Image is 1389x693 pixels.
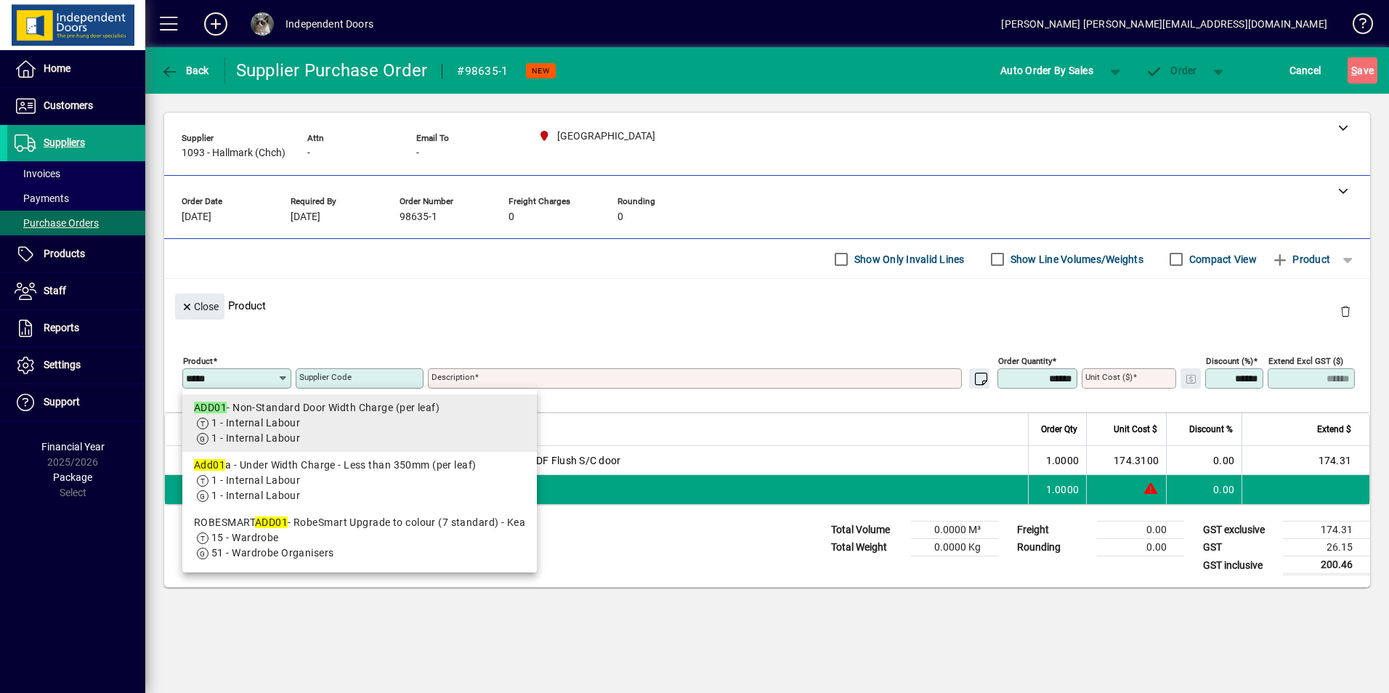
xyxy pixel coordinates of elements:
span: 0 [509,211,514,223]
app-page-header-button: Delete [1328,304,1363,317]
mat-label: Unit Cost ($) [1085,372,1133,382]
span: 0 [617,211,623,223]
span: 98635-1 [400,211,437,223]
a: Payments [7,186,145,211]
button: Auto Order By Sales [993,57,1101,84]
span: [DATE] [291,211,320,223]
span: 1 - Internal Labour [211,417,300,429]
div: - Non-Standard Door Width Charge (per leaf) [194,400,525,416]
td: Rounding [1010,539,1097,556]
span: S [1351,65,1357,76]
span: 1 - Internal Labour [211,490,300,501]
div: #98635-1 [457,60,508,83]
button: Order [1138,57,1204,84]
td: 0.00 [1166,446,1242,475]
span: Extend $ [1317,421,1351,437]
span: 1093 - Hallmark (Chch) [182,147,286,159]
span: 1 - Internal Labour [211,432,300,444]
div: Independent Doors [286,12,373,36]
td: 0.00 [1097,539,1184,556]
span: Unit Cost $ [1114,421,1157,437]
td: GST exclusive [1196,522,1283,539]
td: 26.15 [1283,539,1370,556]
label: Show Only Invalid Lines [851,252,965,267]
span: Support [44,396,80,408]
label: Compact View [1186,252,1257,267]
td: 174.31 [1242,446,1369,475]
mat-label: Extend excl GST ($) [1268,356,1343,366]
span: 1 - Internal Labour [211,474,300,486]
a: Reports [7,310,145,346]
a: Invoices [7,161,145,186]
td: 0.0000 M³ [911,522,998,539]
span: Order [1146,65,1197,76]
div: a - Under Width Charge - Less than 350mm (per leaf) [194,458,525,473]
button: Close [175,293,224,320]
span: Suppliers [44,137,85,148]
span: [DATE] [182,211,211,223]
a: Purchase Orders [7,211,145,235]
span: Cancel [1289,59,1321,82]
td: 0.00 [1097,522,1184,539]
span: - [307,147,310,159]
span: Staff [44,285,66,296]
mat-label: Product [183,356,213,366]
span: Close [181,295,219,319]
button: Delete [1328,293,1363,328]
span: Back [161,65,209,76]
em: Add01 [194,459,225,471]
button: Back [157,57,213,84]
td: GST [1196,539,1283,556]
a: Settings [7,347,145,384]
span: 51 - Wardrobe Organisers [211,547,334,559]
span: Products [44,248,85,259]
span: NEW [532,66,550,76]
td: Total Weight [824,539,911,556]
a: Knowledge Base [1342,3,1371,50]
td: 0.0000 Kg [911,539,998,556]
em: ADD01 [194,402,227,413]
div: ROBESMART - RobeSmart Upgrade to colour (7 standard) - Kea [194,515,525,530]
a: Staff [7,273,145,309]
span: Reports [44,322,79,333]
button: Save [1348,57,1377,84]
label: Show Line Volumes/Weights [1008,252,1143,267]
app-page-header-button: Close [171,299,228,312]
mat-label: Discount (%) [1206,356,1253,366]
span: 15 - Wardrobe [211,532,279,543]
a: Customers [7,88,145,124]
div: Product [164,279,1370,332]
div: Supplier Purchase Order [236,59,428,82]
em: ADD01 [255,516,288,528]
app-page-header-button: Back [145,57,225,84]
td: Total Volume [824,522,911,539]
a: Products [7,236,145,272]
mat-option: ROBESMARTADD01 - RobeSmart Upgrade to colour (7 standard) - Kea [182,509,537,567]
span: Payments [15,192,69,204]
span: Discount % [1189,421,1233,437]
td: 200.46 [1283,556,1370,575]
a: Home [7,51,145,87]
td: GST inclusive [1196,556,1283,575]
td: 174.31 [1283,522,1370,539]
span: Auto Order By Sales [1000,59,1093,82]
mat-option: ADD01 - Non-Standard Door Width Charge (per leaf) [182,394,537,452]
span: Package [53,471,92,483]
button: Add [193,11,239,37]
span: - [416,147,419,159]
button: Cancel [1286,57,1325,84]
span: Financial Year [41,441,105,453]
div: [PERSON_NAME] [PERSON_NAME][EMAIL_ADDRESS][DOMAIN_NAME] [1001,12,1327,36]
span: Customers [44,100,93,111]
span: ave [1351,59,1374,82]
td: 174.3100 [1086,446,1166,475]
span: Purchase Orders [15,217,99,229]
a: Support [7,384,145,421]
mat-label: Supplier Code [299,372,352,382]
td: 1.0000 [1028,475,1086,504]
mat-label: Order Quantity [998,356,1052,366]
mat-error: Required [432,389,981,404]
span: Home [44,62,70,74]
span: Invoices [15,168,60,179]
span: Order Qty [1041,421,1077,437]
